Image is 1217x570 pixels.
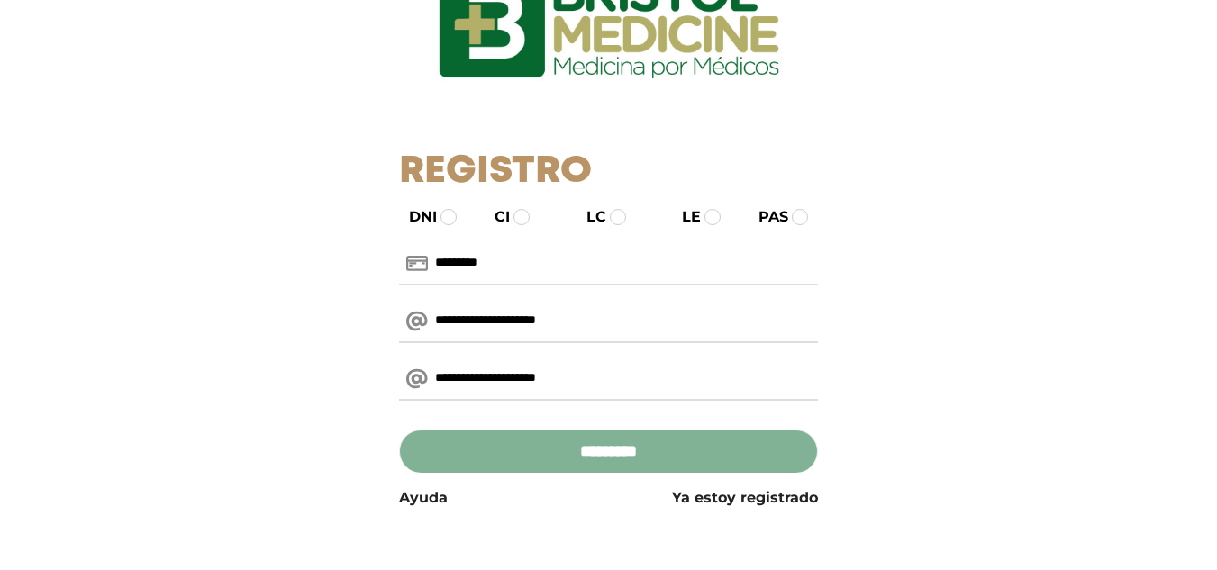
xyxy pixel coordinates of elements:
label: CI [478,206,510,228]
a: Ya estoy registrado [672,487,818,509]
label: LC [570,206,606,228]
label: PAS [742,206,788,228]
a: Ayuda [399,487,448,509]
label: LE [666,206,701,228]
label: DNI [393,206,437,228]
h1: Registro [399,149,818,195]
